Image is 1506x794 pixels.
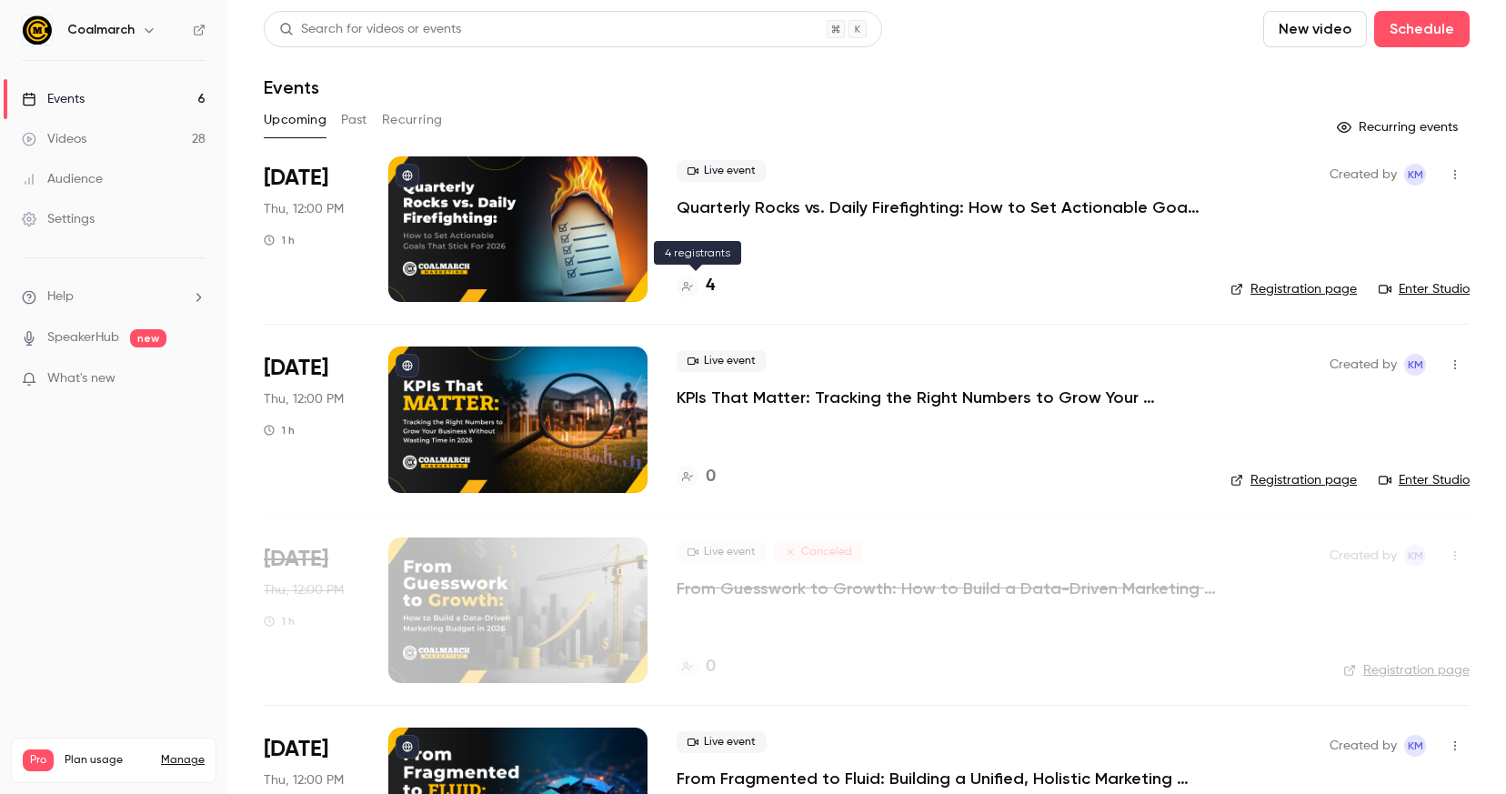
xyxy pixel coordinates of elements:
div: Oct 2 Thu, 12:00 PM (America/New York) [264,347,359,492]
a: Quarterly Rocks vs. Daily Firefighting: How to Set Actionable Goals That Stick For 2026 [677,196,1201,218]
a: Enter Studio [1379,280,1470,298]
span: Live event [677,541,767,563]
a: SpeakerHub [47,328,119,347]
h4: 0 [706,465,716,489]
span: new [130,329,166,347]
button: Recurring [382,106,443,135]
span: Created by [1330,545,1397,567]
span: KM [1408,735,1423,757]
a: Registration page [1230,471,1357,489]
span: Thu, 12:00 PM [264,581,344,599]
button: Recurring events [1329,113,1470,142]
h4: 4 [706,274,715,298]
span: Katie McCaskill [1404,735,1426,757]
a: Registration page [1230,280,1357,298]
h4: 0 [706,655,716,679]
span: Help [47,287,74,307]
li: help-dropdown-opener [22,287,206,307]
a: 0 [677,655,716,679]
h1: Events [264,76,319,98]
span: Pro [23,749,54,771]
div: Search for videos or events [279,20,461,39]
a: Enter Studio [1379,471,1470,489]
span: Canceled [774,541,863,563]
span: What's new [47,369,115,388]
div: Sep 18 Thu, 12:00 PM (America/New York) [264,156,359,302]
span: [DATE] [264,354,328,383]
button: Past [341,106,367,135]
div: Oct 16 Thu, 12:00 PM (America/New York) [264,538,359,683]
button: Schedule [1374,11,1470,47]
span: Thu, 12:00 PM [264,200,344,218]
span: Created by [1330,354,1397,376]
h6: Coalmarch [67,21,135,39]
span: Created by [1330,735,1397,757]
button: New video [1263,11,1367,47]
span: Live event [677,160,767,182]
div: Settings [22,210,95,228]
div: Audience [22,170,103,188]
span: KM [1408,354,1423,376]
span: Live event [677,350,767,372]
a: KPIs That Matter: Tracking the Right Numbers to Grow Your Business Without Wasting Time in [DATE] [677,387,1201,408]
span: Live event [677,731,767,753]
div: Events [22,90,85,108]
button: Upcoming [264,106,326,135]
a: Registration page [1343,661,1470,679]
img: Coalmarch [23,15,52,45]
span: KM [1408,545,1423,567]
div: 1 h [264,423,295,437]
span: [DATE] [264,545,328,574]
span: Katie McCaskill [1404,164,1426,186]
span: Thu, 12:00 PM [264,390,344,408]
span: Created by [1330,164,1397,186]
span: Katie McCaskill [1404,354,1426,376]
a: From Guesswork to Growth: How to Build a Data-Driven Marketing Budget in [DATE] [677,578,1222,599]
span: KM [1408,164,1423,186]
div: 1 h [264,233,295,247]
a: 0 [677,465,716,489]
div: 1 h [264,614,295,628]
span: Thu, 12:00 PM [264,771,344,789]
span: [DATE] [264,735,328,764]
a: From Fragmented to Fluid: Building a Unified, Holistic Marketing Strategy in [DATE] [677,768,1201,789]
span: [DATE] [264,164,328,193]
div: Videos [22,130,86,148]
a: 4 [677,274,715,298]
span: Katie McCaskill [1404,545,1426,567]
a: Manage [161,753,205,768]
span: Plan usage [65,753,150,768]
